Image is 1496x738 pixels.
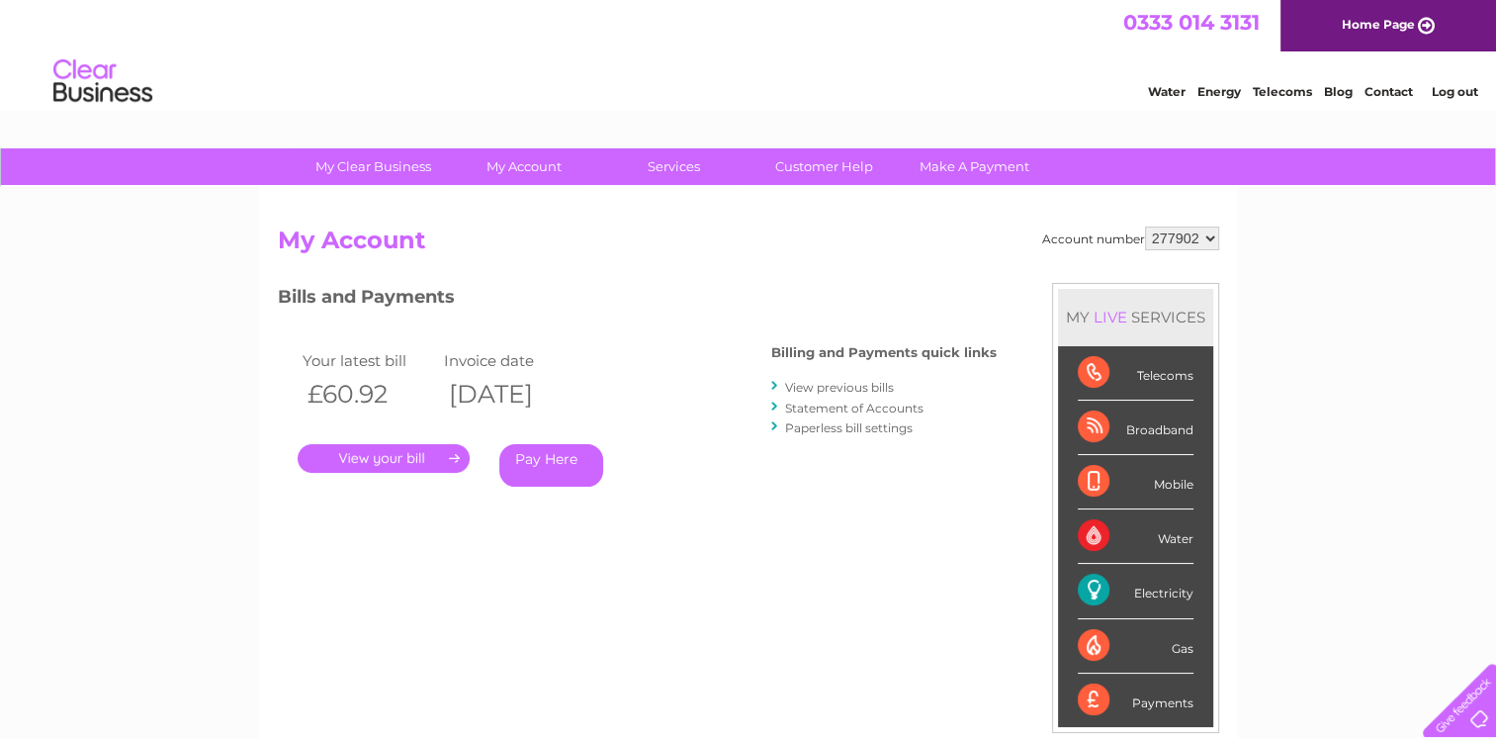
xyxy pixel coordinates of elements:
[278,283,997,318] h3: Bills and Payments
[1123,10,1260,35] a: 0333 014 3131
[771,345,997,360] h4: Billing and Payments quick links
[1078,346,1193,401] div: Telecoms
[298,444,470,473] a: .
[1253,84,1312,99] a: Telecoms
[1078,509,1193,564] div: Water
[52,51,153,112] img: logo.png
[1078,674,1193,727] div: Payments
[499,444,603,487] a: Pay Here
[1148,84,1186,99] a: Water
[292,148,455,185] a: My Clear Business
[278,227,1219,264] h2: My Account
[439,347,581,374] td: Invoice date
[298,347,440,374] td: Your latest bill
[1197,84,1241,99] a: Energy
[1042,227,1219,250] div: Account number
[439,374,581,415] th: [DATE]
[1078,401,1193,455] div: Broadband
[442,148,605,185] a: My Account
[785,401,924,415] a: Statement of Accounts
[1058,289,1213,345] div: MY SERVICES
[298,374,440,415] th: £60.92
[282,11,1216,96] div: Clear Business is a trading name of Verastar Limited (registered in [GEOGRAPHIC_DATA] No. 3667643...
[1078,564,1193,618] div: Electricity
[1431,84,1477,99] a: Log out
[1364,84,1413,99] a: Contact
[743,148,906,185] a: Customer Help
[785,420,913,435] a: Paperless bill settings
[785,380,894,395] a: View previous bills
[893,148,1056,185] a: Make A Payment
[1090,308,1131,326] div: LIVE
[1078,455,1193,509] div: Mobile
[1078,619,1193,674] div: Gas
[1324,84,1353,99] a: Blog
[592,148,755,185] a: Services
